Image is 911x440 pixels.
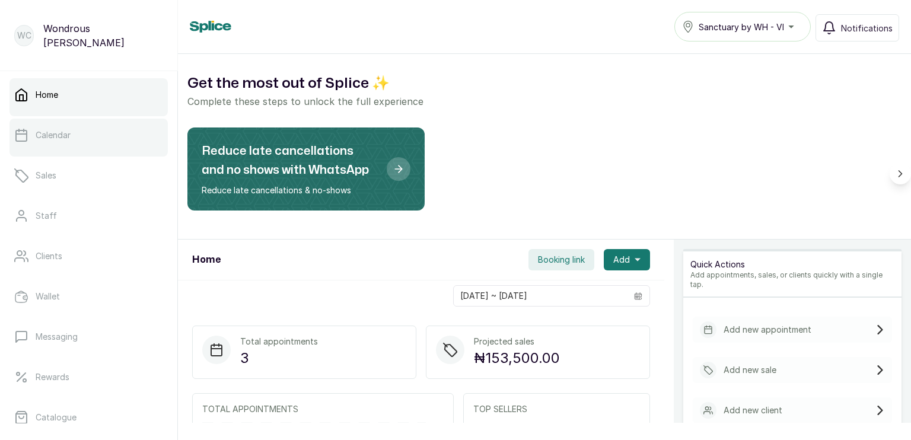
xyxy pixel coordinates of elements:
[43,21,163,50] p: Wondrous [PERSON_NAME]
[240,347,318,369] p: 3
[202,403,444,415] p: TOTAL APPOINTMENTS
[724,364,776,376] p: Add new sale
[36,291,60,302] p: Wallet
[674,12,811,42] button: Sanctuary by WH - VI
[690,270,894,289] p: Add appointments, sales, or clients quickly with a single tap.
[17,30,31,42] p: WC
[9,119,168,152] a: Calendar
[36,412,77,423] p: Catalogue
[604,249,650,270] button: Add
[202,142,377,180] h2: Reduce late cancellations and no shows with WhatsApp
[9,78,168,111] a: Home
[9,320,168,353] a: Messaging
[538,254,585,266] span: Booking link
[192,253,221,267] h1: Home
[474,336,560,347] p: Projected sales
[187,73,902,94] h2: Get the most out of Splice ✨
[36,129,71,141] p: Calendar
[634,292,642,300] svg: calendar
[474,347,560,369] p: ₦153,500.00
[9,280,168,313] a: Wallet
[816,14,899,42] button: Notifications
[841,22,893,34] span: Notifications
[533,422,610,434] p: Color gloss permed
[187,94,902,109] p: Complete these steps to unlock the full experience
[528,249,594,270] button: Booking link
[9,361,168,394] a: Rewards
[36,371,69,383] p: Rewards
[36,210,57,222] p: Staff
[9,199,168,232] a: Staff
[36,89,58,101] p: Home
[187,127,425,211] div: Reduce late cancellations and no shows with WhatsApp
[613,254,630,266] span: Add
[699,21,784,33] span: Sanctuary by WH - VI
[9,159,168,192] a: Sales
[9,401,168,434] a: Catalogue
[724,324,811,336] p: Add new appointment
[9,240,168,273] a: Clients
[36,331,78,343] p: Messaging
[890,163,911,184] button: Scroll right
[202,184,377,196] p: Reduce late cancellations & no-shows
[724,404,782,416] p: Add new client
[690,259,894,270] p: Quick Actions
[473,403,640,415] p: TOP SELLERS
[36,250,62,262] p: Clients
[485,422,514,434] p: Relaxer
[454,286,627,306] input: Select date
[36,170,56,181] p: Sales
[240,336,318,347] p: Total appointments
